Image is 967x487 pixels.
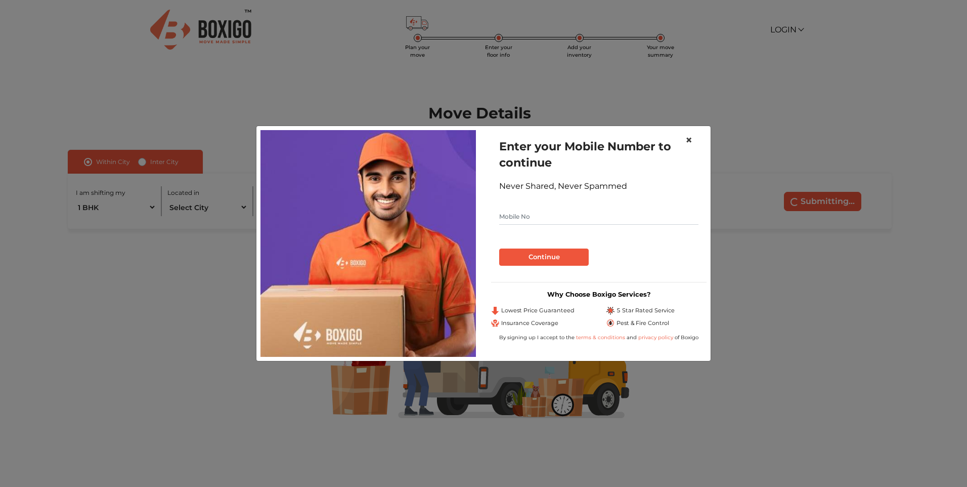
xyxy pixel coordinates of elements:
[491,334,707,341] div: By signing up I accept to the and of Boxigo
[501,319,558,328] span: Insurance Coverage
[685,133,692,147] span: ×
[576,334,627,341] a: terms & conditions
[677,126,700,154] button: Close
[501,306,575,315] span: Lowest Price Guaranteed
[491,291,707,298] h3: Why Choose Boxigo Services?
[499,209,698,225] input: Mobile No
[617,306,675,315] span: 5 Star Rated Service
[499,138,698,171] h1: Enter your Mobile Number to continue
[637,334,675,341] a: privacy policy
[499,249,589,266] button: Continue
[260,130,476,357] img: relocation-img
[499,180,698,192] div: Never Shared, Never Spammed
[617,319,669,328] span: Pest & Fire Control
